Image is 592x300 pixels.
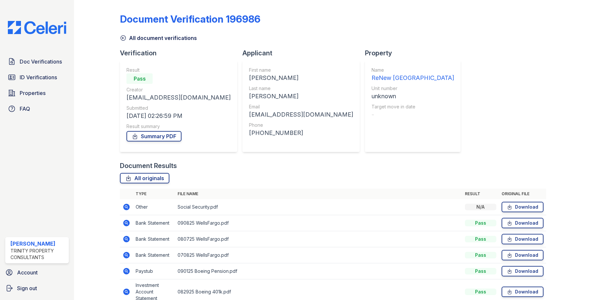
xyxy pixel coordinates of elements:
a: Properties [5,86,69,100]
div: Last name [249,85,353,92]
div: [DATE] 02:26:59 PM [126,111,231,121]
iframe: chat widget [564,274,585,293]
div: Applicant [242,48,365,58]
div: Email [249,103,353,110]
a: FAQ [5,102,69,115]
a: Download [502,266,544,276]
img: CE_Logo_Blue-a8612792a0a2168367f1c8372b55b34899dd931a85d93a1a3d3e32e68fde9ad4.png [3,21,71,34]
td: 070825 WellsFargo.pdf [175,247,462,263]
a: Download [502,202,544,212]
div: [EMAIL_ADDRESS][DOMAIN_NAME] [126,93,231,102]
span: Sign out [17,284,37,292]
td: 080725 WellsFargo.pdf [175,231,462,247]
div: Trinity Property Consultants [10,248,66,261]
a: Summary PDF [126,131,181,141]
div: [PERSON_NAME] [249,92,353,101]
span: ID Verifications [20,73,57,81]
div: [EMAIL_ADDRESS][DOMAIN_NAME] [249,110,353,119]
a: ID Verifications [5,71,69,84]
a: Name ReNew [GEOGRAPHIC_DATA] [372,67,454,83]
th: Original file [499,189,546,199]
div: - [372,110,454,119]
div: ReNew [GEOGRAPHIC_DATA] [372,73,454,83]
div: Document Verification 196986 [120,13,260,25]
td: Other [133,199,175,215]
th: Result [462,189,499,199]
div: Document Results [120,161,177,170]
div: First name [249,67,353,73]
div: Property [365,48,466,58]
div: Pass [465,236,496,242]
span: FAQ [20,105,30,113]
div: Pass [126,73,153,84]
a: Download [502,218,544,228]
th: Type [133,189,175,199]
span: Properties [20,89,46,97]
a: All document verifications [120,34,197,42]
td: Bank Statement [133,247,175,263]
div: Pass [465,252,496,258]
a: All originals [120,173,169,183]
td: Paystub [133,263,175,279]
a: Download [502,287,544,297]
th: File name [175,189,462,199]
div: Result summary [126,123,231,130]
div: Unit number [372,85,454,92]
div: [PERSON_NAME] [10,240,66,248]
div: [PHONE_NUMBER] [249,128,353,138]
div: Target move in date [372,103,454,110]
a: Download [502,250,544,260]
div: Result [126,67,231,73]
div: Pass [465,268,496,274]
span: Account [17,269,38,276]
td: Social Security.pdf [175,199,462,215]
div: Submitted [126,105,231,111]
div: Verification [120,48,242,58]
span: Doc Verifications [20,58,62,66]
td: 090125 Boeing Pension.pdf [175,263,462,279]
div: [PERSON_NAME] [249,73,353,83]
a: Download [502,234,544,244]
div: Pass [465,289,496,295]
td: Bank Statement [133,231,175,247]
div: Creator [126,86,231,93]
a: Account [3,266,71,279]
div: Phone [249,122,353,128]
td: Bank Statement [133,215,175,231]
a: Doc Verifications [5,55,69,68]
td: 090825 WellsFargo.pdf [175,215,462,231]
div: Name [372,67,454,73]
div: unknown [372,92,454,101]
div: Pass [465,220,496,226]
a: Sign out [3,282,71,295]
div: N/A [465,204,496,210]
